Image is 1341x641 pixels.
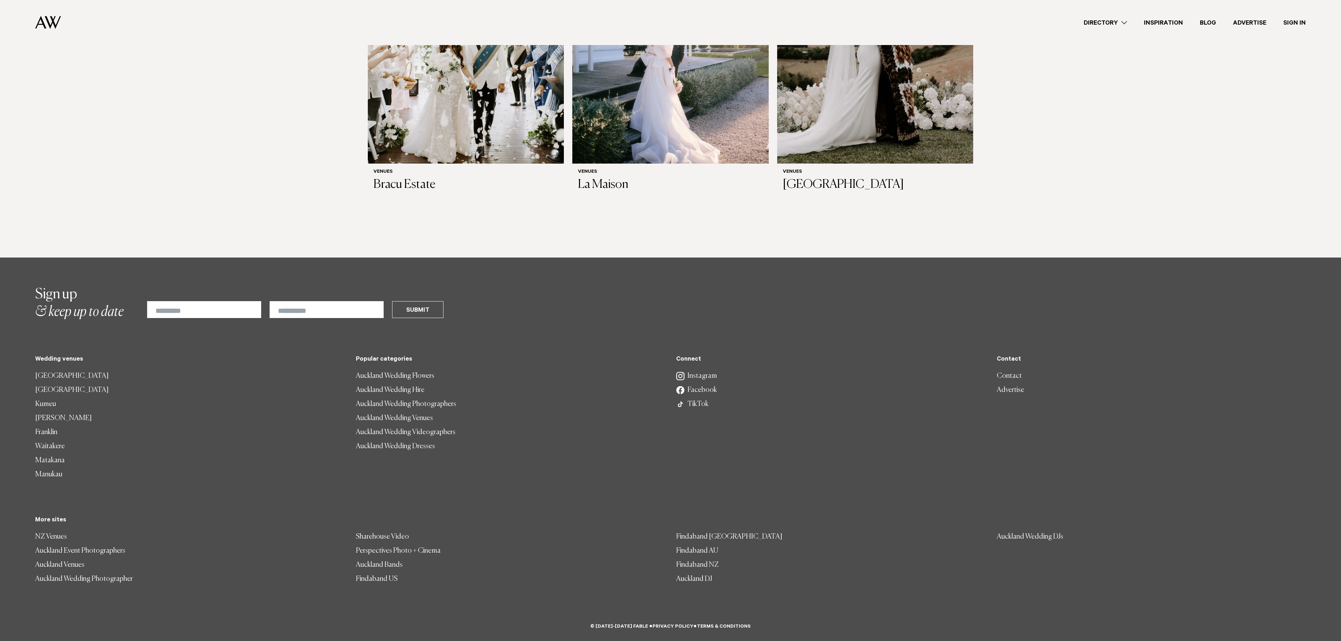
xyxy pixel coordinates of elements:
[783,169,968,175] h6: Venues
[997,383,1306,397] a: Advertise
[35,356,345,363] h5: Wedding venues
[1191,18,1224,27] a: Blog
[1275,18,1314,27] a: Sign In
[35,397,345,411] a: Kumeu
[676,356,986,363] h5: Connect
[35,286,124,321] h2: & keep up to date
[676,530,986,544] a: Findaband [GEOGRAPHIC_DATA]
[35,621,1306,633] h6: © [DATE]-[DATE] FABLE ● ●
[35,558,345,572] a: Auckland Venues
[35,439,345,453] a: Waitakere
[356,530,665,544] a: Sharehouse Video
[35,530,345,544] a: NZ Venues
[35,411,345,425] a: [PERSON_NAME]
[356,397,665,411] a: Auckland Wedding Photographers
[1224,18,1275,27] a: Advertise
[676,544,986,558] a: Findaband AU
[35,369,345,383] a: [GEOGRAPHIC_DATA]
[676,369,986,383] a: Instagram
[35,544,345,558] a: Auckland Event Photographers
[578,178,763,192] h3: La Maison
[997,530,1306,544] a: Auckland Wedding DJs
[35,287,77,302] span: Sign up
[356,439,665,453] a: Auckland Wedding Dresses
[35,468,345,482] a: Manukau
[392,301,443,318] button: Submit
[653,624,693,630] a: Privacy Policy
[676,397,986,411] a: TikTok
[578,169,763,175] h6: Venues
[783,178,968,192] h3: [GEOGRAPHIC_DATA]
[35,16,61,29] img: Auckland Weddings Logo
[1135,18,1191,27] a: Inspiration
[356,558,665,572] a: Auckland Bands
[676,558,986,572] a: Findaband NZ
[356,369,665,383] a: Auckland Wedding Flowers
[997,369,1306,383] a: Contact
[356,411,665,425] a: Auckland Wedding Venues
[997,356,1306,363] h5: Contact
[676,383,986,397] a: Facebook
[697,624,751,630] a: Terms & Conditions
[676,572,986,586] a: Auckland DJ
[356,383,665,397] a: Auckland Wedding Hire
[356,425,665,439] a: Auckland Wedding Videographers
[373,169,558,175] h6: Venues
[373,178,558,192] h3: Bracu Estate
[35,425,345,439] a: Franklin
[356,544,665,558] a: Perspectives Photo + Cinema
[35,453,345,468] a: Matakana
[356,572,665,586] a: Findaband US
[35,572,345,586] a: Auckland Wedding Photographer
[356,356,665,363] h5: Popular categories
[35,517,1306,524] h5: More sites
[1075,18,1135,27] a: Directory
[35,383,345,397] a: [GEOGRAPHIC_DATA]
